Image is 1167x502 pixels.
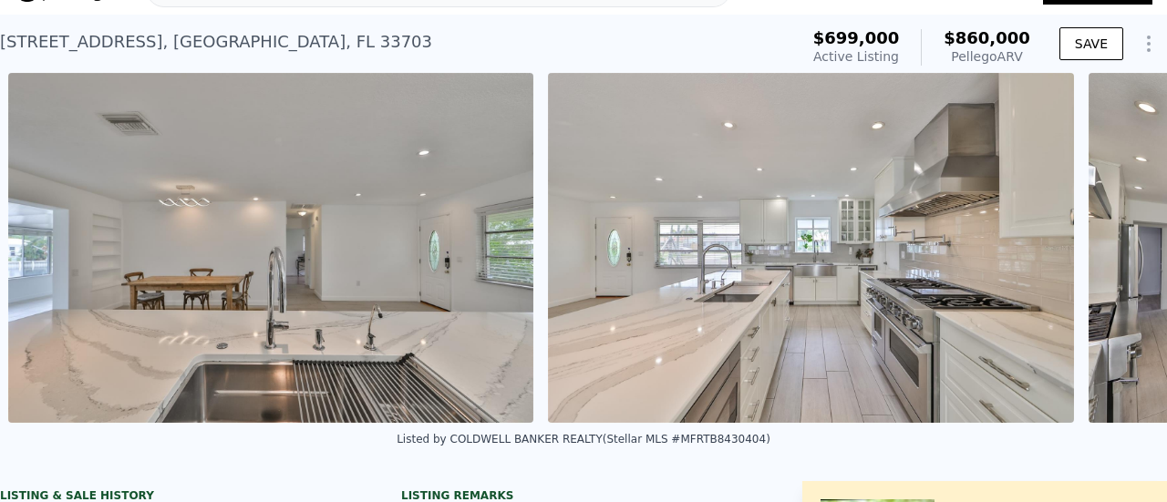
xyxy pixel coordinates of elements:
[944,28,1030,47] span: $860,000
[944,47,1030,66] div: Pellego ARV
[397,433,770,446] div: Listed by COLDWELL BANKER REALTY (Stellar MLS #MFRTB8430404)
[8,73,533,423] img: Sale: 169777486 Parcel: 55140600
[813,49,899,64] span: Active Listing
[1131,26,1167,62] button: Show Options
[548,73,1073,423] img: Sale: 169777486 Parcel: 55140600
[813,28,900,47] span: $699,000
[1059,27,1123,60] button: SAVE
